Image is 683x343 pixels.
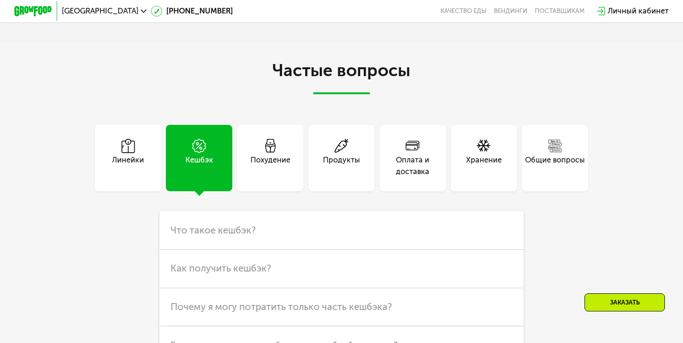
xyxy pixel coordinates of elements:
div: Продукты [323,155,360,177]
div: Похудение [250,155,290,177]
div: поставщикам [535,7,584,15]
div: Линейки [112,155,144,177]
div: Кешбэк [185,155,213,177]
div: Заказать [584,293,665,311]
a: Вендинги [494,7,527,15]
span: Как получить кешбэк? [171,263,271,274]
span: Что такое кешбэк? [171,225,256,236]
a: [PHONE_NUMBER] [151,6,233,17]
div: Хранение [466,155,502,177]
div: Общие вопросы [525,155,585,177]
div: Оплата и доставка [380,155,446,177]
span: [GEOGRAPHIC_DATA] [62,7,138,15]
span: Почему я могу потратить только часть кешбэка? [171,301,392,312]
a: Качество еды [440,7,486,15]
h2: Частые вопросы [76,61,607,94]
div: Личный кабинет [608,6,669,17]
